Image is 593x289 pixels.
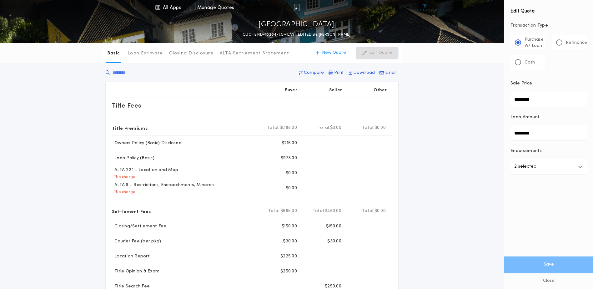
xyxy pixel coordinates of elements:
p: Endorsements [510,148,587,154]
p: Buyer [285,87,297,94]
p: Cash [525,59,535,66]
button: New Quote [309,47,352,59]
button: 2 selected [510,159,587,174]
b: Total: [313,208,325,214]
p: Email [385,70,396,76]
p: Location Report [112,253,150,260]
p: * No charge [112,175,135,180]
p: Print [334,70,344,76]
p: Owners Policy (Basic) Disclosed [112,140,182,146]
input: Sale Price [510,92,587,107]
p: Closing/Settlement Fee [112,223,167,230]
b: Total: [362,125,374,131]
b: Total: [362,208,374,214]
b: Total: [268,208,281,214]
p: Compare [304,70,324,76]
p: $973.00 [281,155,297,161]
p: * No charge [112,190,135,195]
button: Save [504,256,593,273]
p: QUOTE ND-10204-TC - LAST EDITED BY [PERSON_NAME] [243,32,350,38]
b: Total: [267,125,279,131]
p: [GEOGRAPHIC_DATA] [259,20,334,30]
p: Settlement Fees [112,206,151,216]
p: Title Opinion & Exam [112,268,159,275]
p: Loan Amount [510,114,540,120]
h4: Edit Quote [510,4,587,15]
button: Email [378,67,398,79]
p: Sale Price [510,80,532,87]
p: $0.00 [286,185,297,191]
p: Purchase W/ Loan [525,37,544,49]
span: $460.00 [325,208,341,214]
p: ALTA 9 - Restrictions, Encroachments, Minerals [112,182,215,188]
b: Total: [318,125,330,131]
p: Refinance [566,40,587,46]
p: Loan Policy (Basic) [112,155,154,161]
p: Other [374,87,387,94]
span: $1,188.00 [279,125,297,131]
p: Title Premiums [112,123,148,133]
p: $150.00 [326,223,341,230]
button: Compare [297,67,326,79]
p: $150.00 [282,223,297,230]
p: Seller [329,87,342,94]
p: $250.00 [280,268,297,275]
p: $215.00 [282,140,297,146]
p: $30.00 [283,238,297,245]
p: 2 selected [514,163,536,170]
span: $0.00 [330,125,341,131]
p: ALTA Settlement Statement [220,50,289,57]
img: img [294,4,299,11]
button: Edit Quote [356,47,398,59]
p: Closing Disclosure [169,50,214,57]
input: Loan Amount [510,125,587,140]
p: $0.00 [286,170,297,176]
p: ALTA 22.1 - Location and Map [112,167,178,173]
img: vs-icon [413,4,437,11]
p: Basic [107,50,120,57]
p: $30.00 [327,238,341,245]
p: Loan Estimate [128,50,163,57]
p: Edit Quote [369,50,392,56]
p: Courier Fee (per pkg) [112,238,161,245]
span: $0.00 [374,208,386,214]
p: Transaction Type [510,23,587,29]
button: Close [504,273,593,289]
span: $0.00 [374,125,386,131]
button: Download [347,67,377,79]
span: $685.00 [280,208,297,214]
p: $225.00 [280,253,297,260]
p: Title Fees [112,100,141,110]
p: New Quote [322,50,346,56]
p: Download [353,70,375,76]
button: Print [327,67,346,79]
